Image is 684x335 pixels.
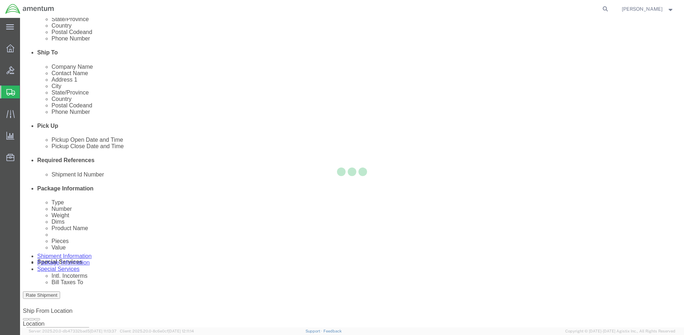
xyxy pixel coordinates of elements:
a: Feedback [323,329,342,333]
span: Client: 2025.20.0-8c6e0cf [120,329,194,333]
span: Server: 2025.20.0-db47332bad5 [29,329,117,333]
span: Ronald Pineda [622,5,663,13]
a: Support [306,329,323,333]
span: [DATE] 12:11:14 [168,329,194,333]
span: Copyright © [DATE]-[DATE] Agistix Inc., All Rights Reserved [565,328,675,334]
img: logo [5,4,54,14]
span: [DATE] 11:13:37 [90,329,117,333]
button: [PERSON_NAME] [621,5,674,13]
